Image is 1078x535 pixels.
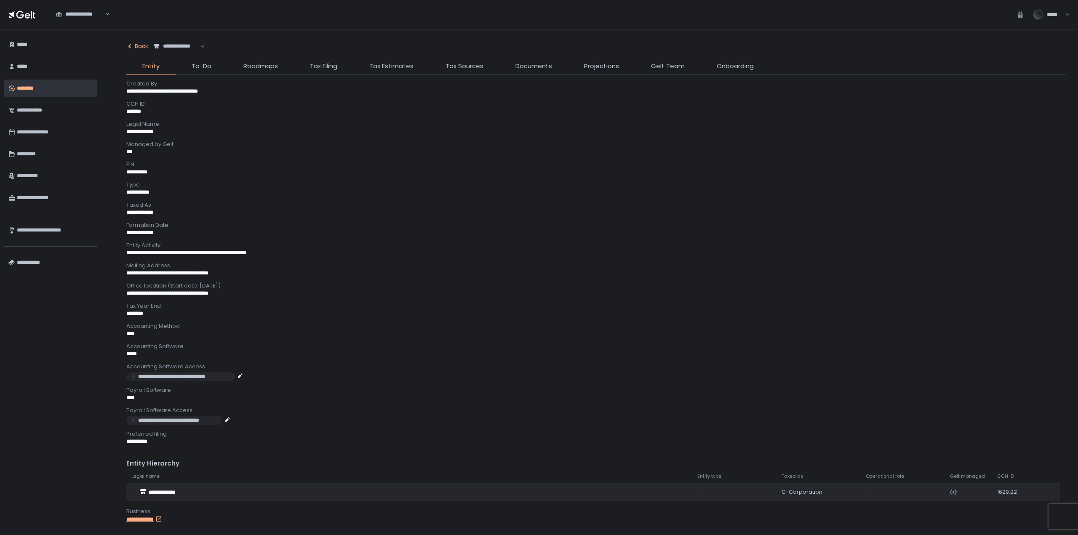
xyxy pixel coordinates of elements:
div: Mailing Address [126,262,1066,269]
span: Legal name [131,473,160,479]
div: Preferred filing [126,430,1066,438]
div: Accounting Software [126,343,1066,350]
div: Business [126,508,1066,515]
span: Entity [142,61,160,71]
div: Entity Hierarchy [126,459,1066,468]
div: Tax Year End [126,302,1066,310]
button: Back [126,38,148,55]
span: To-Do [192,61,211,71]
div: Legal Name [126,120,1066,128]
span: Tax Sources [446,61,483,71]
div: C-Corporation [782,488,856,496]
span: Tax Filing [310,61,337,71]
div: EIN [126,161,1066,168]
span: CCH ID [997,473,1014,479]
div: Payroll Software Access [126,407,1066,414]
span: Operational role [866,473,904,479]
div: Office location (Start date: [DATE]) [126,282,1066,290]
div: Type [126,181,1066,189]
span: Gelt managed [950,473,985,479]
div: Entity Activity [126,242,1066,249]
div: Search for option [51,6,109,23]
div: CCH ID [126,100,1066,108]
div: Formation Date [126,221,1066,229]
input: Search for option [154,50,200,59]
span: Documents [515,61,552,71]
span: Roadmaps [243,61,278,71]
div: - [697,488,771,496]
span: Tax Estimates [369,61,414,71]
span: Gelt Team [651,61,685,71]
div: Accounting Method [126,322,1066,330]
div: - [866,488,940,496]
input: Search for option [56,18,104,27]
span: Projections [584,61,619,71]
span: Onboarding [717,61,754,71]
div: Search for option [148,38,205,55]
div: Back [126,43,148,50]
span: Entity type [697,473,721,479]
div: Created By [126,80,1066,88]
div: Accounting Software Access [126,363,1066,370]
div: Managed by Gelt [126,141,1066,148]
div: Payroll Software [126,386,1066,394]
div: Taxed As [126,201,1066,209]
span: Taxed as [782,473,803,479]
div: 1629.22 [997,488,1025,496]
